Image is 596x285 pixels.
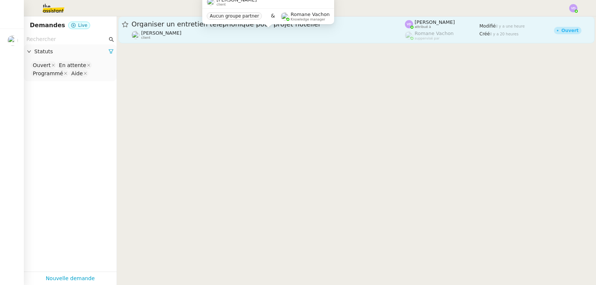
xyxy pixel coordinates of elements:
[33,62,51,69] div: Ouvert
[46,274,95,283] a: Nouvelle demande
[216,3,226,7] span: client
[415,37,440,41] span: suppervisé par
[490,32,519,36] span: il y a 20 heures
[405,19,479,29] app-user-label: attribué à
[415,25,431,29] span: attribué à
[71,70,83,77] div: Aide
[496,24,525,28] span: il y a une heure
[59,62,86,69] div: En attente
[479,31,490,37] span: Créé
[569,4,577,12] img: svg
[405,20,413,28] img: svg
[131,30,405,40] app-user-detailed-label: client
[479,23,496,29] span: Modifié
[281,12,330,21] app-user-label: Knowledge manager
[561,28,578,33] div: Ouvert
[33,70,63,77] div: Programmé
[415,31,454,36] span: Romane Vachon
[141,36,150,40] span: client
[291,12,330,17] span: Romane Vachon
[34,47,108,56] span: Statuts
[207,12,262,20] nz-tag: Aucun groupe partner
[405,31,479,40] app-user-label: suppervisé par
[291,18,325,22] span: Knowledge manager
[69,70,88,77] nz-select-item: Aide
[57,61,92,69] nz-select-item: En attente
[30,20,65,31] nz-page-header-title: Demandes
[415,19,455,25] span: [PERSON_NAME]
[26,35,107,44] input: Rechercher
[405,31,413,39] img: users%2FyQfMwtYgTqhRP2YHWHmG2s2LYaD3%2Favatar%2Fprofile-pic.png
[31,70,69,77] nz-select-item: Programmé
[271,12,275,21] span: &
[31,61,56,69] nz-select-item: Ouvert
[131,21,405,28] span: Organiser un entretien téléphonique pour projet hôtelier
[131,31,140,39] img: users%2FnSvcPnZyQ0RA1JfSOxSfyelNlJs1%2Favatar%2Fp1050537-640x427.jpg
[7,35,18,46] img: users%2FnSvcPnZyQ0RA1JfSOxSfyelNlJs1%2Favatar%2Fp1050537-640x427.jpg
[78,23,88,28] span: Live
[24,44,117,59] div: Statuts
[141,30,181,36] span: [PERSON_NAME]
[281,12,289,20] img: users%2FyQfMwtYgTqhRP2YHWHmG2s2LYaD3%2Favatar%2Fprofile-pic.png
